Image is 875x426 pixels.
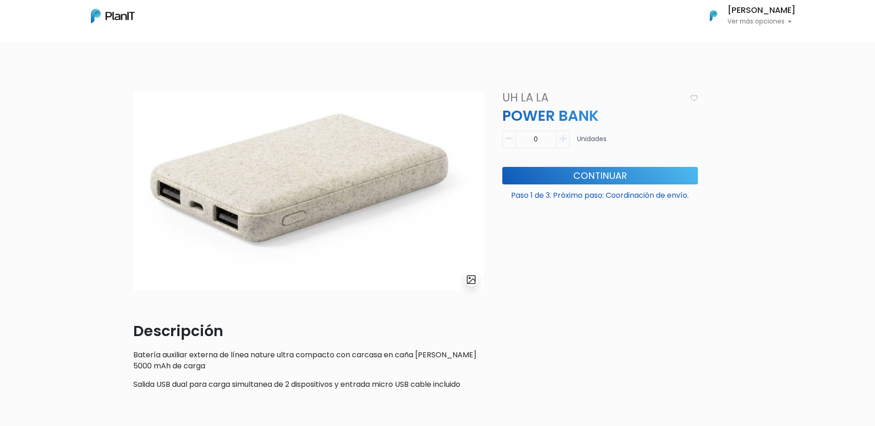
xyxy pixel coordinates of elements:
p: POWER BANK [497,105,703,127]
button: PlanIt Logo [PERSON_NAME] Ver más opciones [698,4,796,28]
p: Descripción [133,320,484,342]
p: Batería auxiliar externa de línea nature ultra compacto con carcasa en caña [PERSON_NAME] 5000 mA... [133,349,484,372]
h6: [PERSON_NAME] [727,6,796,15]
p: Paso 1 de 3. Próximo paso: Coordinación de envío. [502,186,698,201]
p: Unidades [577,134,607,152]
img: WhatsApp_Image_2025-06-21_at_11.38.19.jpeg [133,91,484,290]
img: PlanIt Logo [91,9,135,23]
img: gallery-light [466,274,476,285]
p: Ver más opciones [727,18,796,25]
p: Salida USB dual para carga simultanea de 2 dispositivos y entrada micro USB cable incluido [133,379,484,390]
h4: Uh La La [497,91,686,105]
img: PlanIt Logo [703,6,724,26]
img: heart_icon [690,95,698,101]
button: Continuar [502,167,698,184]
